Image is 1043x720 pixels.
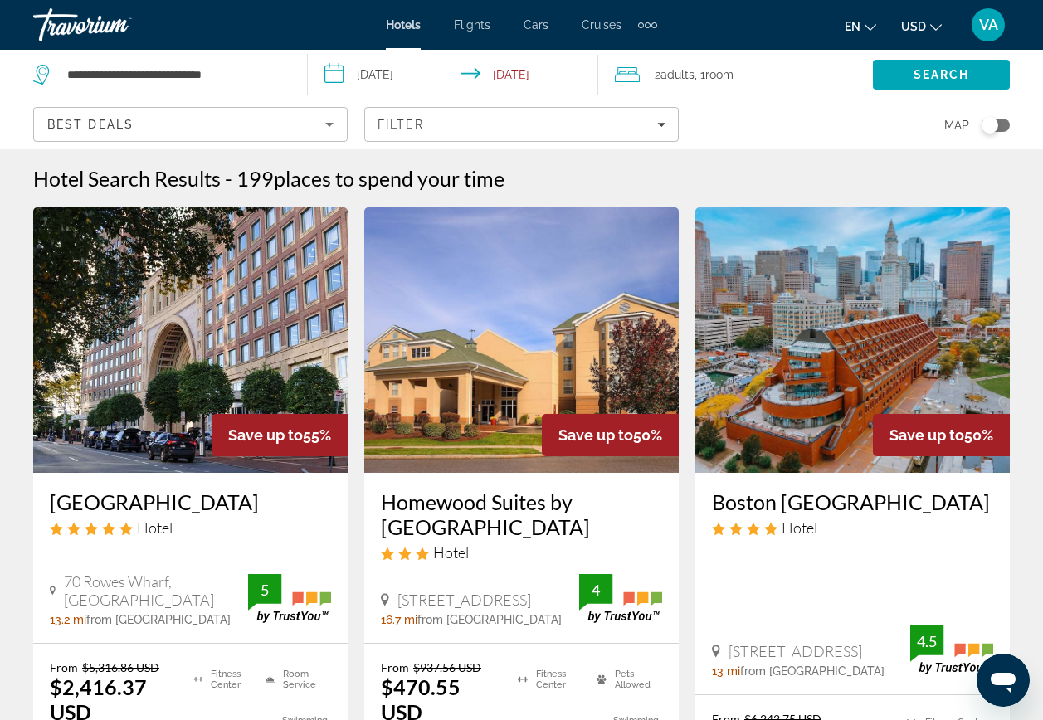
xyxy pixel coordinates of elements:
a: Travorium [33,3,199,46]
span: Save up to [889,426,964,444]
span: Hotel [137,518,173,537]
span: - [225,166,232,191]
div: 5 [248,580,281,600]
a: Cruises [582,18,621,32]
h1: Hotel Search Results [33,166,221,191]
span: from [GEOGRAPHIC_DATA] [740,664,885,678]
h2: 199 [236,166,504,191]
button: Travelers: 2 adults, 0 children [598,50,873,100]
div: 4.5 [910,631,943,651]
span: USD [901,20,926,33]
span: 2 [655,63,695,86]
button: Select check in and out date [308,50,599,100]
li: Fitness Center [186,660,257,698]
div: 4 [579,580,612,600]
span: Best Deals [47,118,134,131]
span: 13.2 mi [50,613,86,626]
a: [GEOGRAPHIC_DATA] [50,489,331,514]
button: Filters [364,107,679,142]
input: Search hotel destination [66,62,282,87]
span: Filter [378,118,425,131]
span: [STREET_ADDRESS] [397,591,531,609]
img: Homewood Suites by Hilton Boston Billerica [364,207,679,473]
li: Fitness Center [509,660,588,698]
div: 55% [212,414,348,456]
img: Boston Harbor Hotel [33,207,348,473]
span: 70 Rowes Wharf, [GEOGRAPHIC_DATA] [64,572,248,609]
span: Hotel [782,518,817,537]
span: from [GEOGRAPHIC_DATA] [417,613,562,626]
span: From [50,660,78,674]
span: places to spend your time [274,166,504,191]
button: Change language [845,14,876,38]
div: 5 star Hotel [50,518,331,537]
button: Toggle map [969,118,1010,133]
img: Boston Marriott Long Wharf [695,207,1010,473]
span: Save up to [558,426,633,444]
button: Change currency [901,14,942,38]
div: 50% [873,414,1010,456]
span: en [845,20,860,33]
li: Pets Allowed [588,660,662,698]
button: Extra navigation items [638,12,657,38]
span: from [GEOGRAPHIC_DATA] [86,613,231,626]
del: $937.56 USD [413,660,481,674]
span: Room [705,68,734,81]
img: TrustYou guest rating badge [579,574,662,623]
span: Hotel [433,543,469,562]
span: , 1 [695,63,734,86]
a: Homewood Suites by [GEOGRAPHIC_DATA] [381,489,662,539]
mat-select: Sort by [47,114,334,134]
div: 50% [542,414,679,456]
a: Flights [454,18,490,32]
button: Search [873,60,1010,90]
span: Adults [660,68,695,81]
span: 13 mi [712,664,740,678]
a: Boston [GEOGRAPHIC_DATA] [712,489,993,514]
img: TrustYou guest rating badge [248,574,331,623]
a: Cars [524,18,548,32]
del: $5,316.86 USD [82,660,159,674]
span: [STREET_ADDRESS] [729,642,862,660]
div: 4 star Hotel [712,518,993,537]
li: Room Service [257,660,331,698]
span: 16.7 mi [381,613,417,626]
iframe: Button to launch messaging window [977,654,1030,707]
span: From [381,660,409,674]
span: Map [944,114,969,137]
a: Hotels [386,18,421,32]
span: VA [979,17,998,33]
img: TrustYou guest rating badge [910,625,993,674]
span: Search [914,68,970,81]
span: Save up to [228,426,303,444]
button: User Menu [967,7,1010,42]
div: 3 star Hotel [381,543,662,562]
